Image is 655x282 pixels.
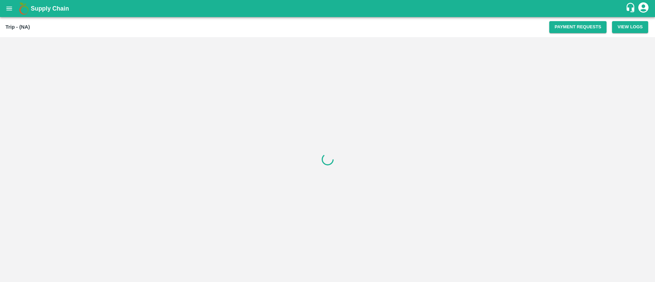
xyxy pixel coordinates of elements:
div: account of current user [637,1,650,16]
b: Supply Chain [31,5,69,12]
b: Trip - (NA) [5,24,30,30]
div: customer-support [625,2,637,15]
button: Payment Requests [549,21,607,33]
a: Supply Chain [31,4,625,13]
button: open drawer [1,1,17,16]
button: View Logs [612,21,648,33]
img: logo [17,2,31,15]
